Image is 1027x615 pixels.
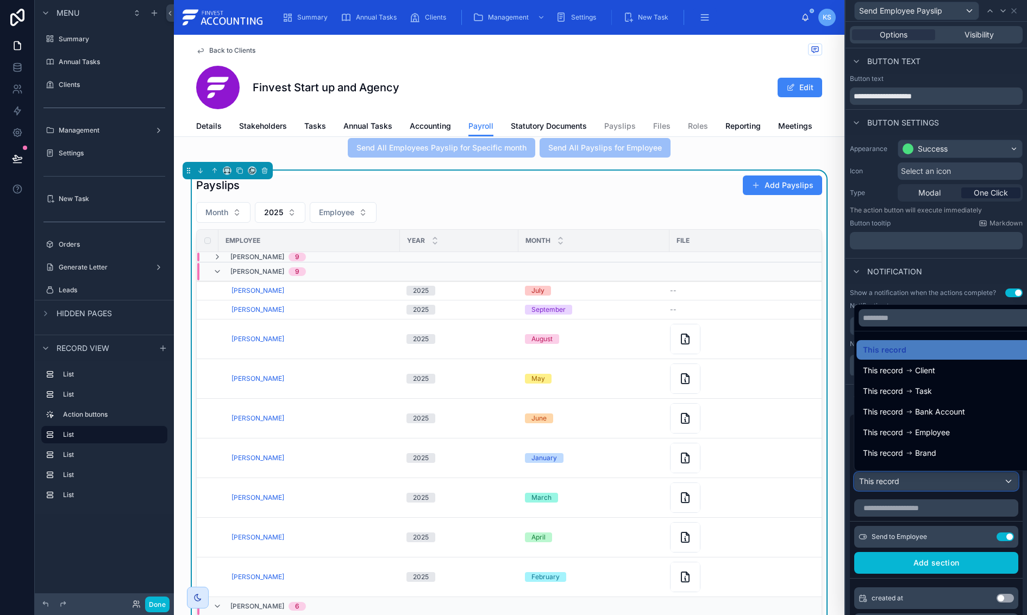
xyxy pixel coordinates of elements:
span: [PERSON_NAME] [231,286,284,295]
div: June [531,413,547,423]
span: -- [670,286,677,295]
button: Edit [778,78,822,97]
span: Hidden pages [57,308,112,319]
label: List [63,470,163,479]
a: New Task [41,190,167,208]
div: 6 [295,602,299,611]
label: Generate Letter [59,263,150,272]
a: Settings [553,8,604,27]
label: List [63,390,163,399]
div: 2025 [413,305,429,315]
div: 2025 [413,572,429,582]
span: Clients [425,13,446,22]
span: Tasks [304,121,326,131]
div: May [531,374,545,384]
a: Clients [406,8,454,27]
span: Client [915,364,935,377]
span: Reporting [725,121,761,131]
span: Task [915,385,932,398]
a: [PERSON_NAME] [231,374,284,383]
a: Reporting [725,116,761,138]
span: -- [670,305,677,314]
a: Summary [279,8,335,27]
a: [PERSON_NAME] [231,493,284,502]
img: App logo [183,9,265,26]
span: [PERSON_NAME] [231,573,284,581]
a: Clients [41,76,167,93]
span: Month [205,207,228,218]
span: Employee [319,207,354,218]
span: New Task [638,13,668,22]
span: Stakeholders [239,121,287,131]
a: Summary [41,30,167,48]
a: [PERSON_NAME] [231,305,284,314]
span: Roles [688,121,708,131]
div: 9 [295,267,299,276]
a: Back to Clients [196,46,255,55]
a: Meetings [778,116,812,138]
div: 2025 [413,532,429,542]
div: scrollable content [35,361,174,514]
div: April [531,532,546,542]
h1: Finvest Start up and Agency [253,80,399,95]
span: This record [863,426,903,439]
div: August [531,334,553,344]
span: Annual Tasks [356,13,397,22]
span: Management [488,13,529,22]
span: This record [863,343,906,356]
span: This record [863,405,903,418]
span: Details [196,121,222,131]
span: Employee [915,426,950,439]
span: Vessel [915,467,938,480]
span: File [677,236,690,245]
a: Settings [41,145,167,162]
a: Statutory Documents [511,116,587,138]
a: Annual Tasks [41,53,167,71]
label: Orders [59,240,165,249]
a: Roles [688,116,708,138]
span: KS [823,13,831,22]
div: 2025 [413,374,429,384]
a: [PERSON_NAME] [231,414,284,423]
a: Annual Tasks [337,8,404,27]
a: Tasks [304,116,326,138]
span: Menu [57,8,79,18]
span: Settings [571,13,596,22]
div: January [531,453,557,463]
a: [PERSON_NAME] [231,533,284,542]
a: Generate Letter [41,259,167,276]
span: This record [863,467,903,480]
a: Details [196,116,222,138]
div: February [531,572,560,582]
a: Accounting [410,116,451,138]
a: [PERSON_NAME] [231,335,284,343]
a: Payroll [468,116,493,137]
a: Management [41,122,167,139]
label: Annual Tasks [59,58,165,66]
div: July [531,286,544,296]
a: Annual Tasks [343,116,392,138]
label: New Task [59,194,165,203]
button: Add Payslips [743,175,822,195]
label: Leads [59,286,165,294]
div: 9 [295,253,299,261]
span: [PERSON_NAME] [230,602,284,611]
div: March [531,493,552,503]
a: Leads [41,281,167,299]
label: Management [59,126,150,135]
h1: Payslips [196,178,240,193]
label: List [63,491,163,499]
a: Orders [41,236,167,253]
label: List [63,370,163,379]
label: Settings [59,149,165,158]
span: This record [863,385,903,398]
span: Payslips [604,121,636,131]
a: [PERSON_NAME] [231,454,284,462]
